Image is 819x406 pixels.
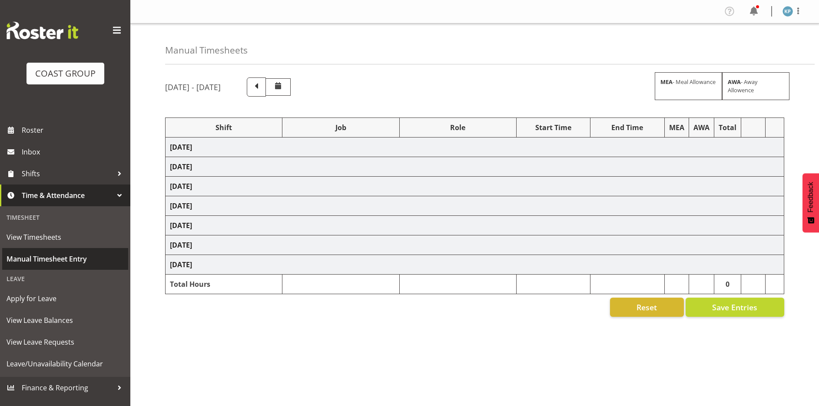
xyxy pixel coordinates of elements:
[2,270,128,288] div: Leave
[722,72,789,100] div: - Away Allowence
[166,216,784,235] td: [DATE]
[714,275,741,294] td: 0
[35,67,96,80] div: COAST GROUP
[22,124,126,137] span: Roster
[693,122,710,133] div: AWA
[22,189,113,202] span: Time & Attendance
[7,231,124,244] span: View Timesheets
[660,78,673,86] strong: MEA
[404,122,512,133] div: Role
[166,275,282,294] td: Total Hours
[7,252,124,265] span: Manual Timesheet Entry
[728,78,741,86] strong: AWA
[655,72,722,100] div: - Meal Allowance
[287,122,395,133] div: Job
[2,226,128,248] a: View Timesheets
[2,309,128,331] a: View Leave Balances
[2,288,128,309] a: Apply for Leave
[637,302,657,313] span: Reset
[166,196,784,216] td: [DATE]
[719,122,736,133] div: Total
[521,122,586,133] div: Start Time
[2,353,128,375] a: Leave/Unavailability Calendar
[2,208,128,226] div: Timesheet
[712,302,757,313] span: Save Entries
[7,314,124,327] span: View Leave Balances
[22,145,126,158] span: Inbox
[22,381,113,394] span: Finance & Reporting
[2,331,128,353] a: View Leave Requests
[166,177,784,196] td: [DATE]
[783,6,793,17] img: kent-pollard5758.jpg
[166,157,784,177] td: [DATE]
[170,122,278,133] div: Shift
[610,298,684,317] button: Reset
[7,292,124,305] span: Apply for Leave
[807,182,815,212] span: Feedback
[22,167,113,180] span: Shifts
[165,45,248,55] h4: Manual Timesheets
[166,235,784,255] td: [DATE]
[7,336,124,349] span: View Leave Requests
[686,298,784,317] button: Save Entries
[165,82,221,92] h5: [DATE] - [DATE]
[595,122,660,133] div: End Time
[7,357,124,370] span: Leave/Unavailability Calendar
[7,22,78,39] img: Rosterit website logo
[166,255,784,275] td: [DATE]
[166,138,784,157] td: [DATE]
[802,173,819,232] button: Feedback - Show survey
[2,248,128,270] a: Manual Timesheet Entry
[669,122,684,133] div: MEA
